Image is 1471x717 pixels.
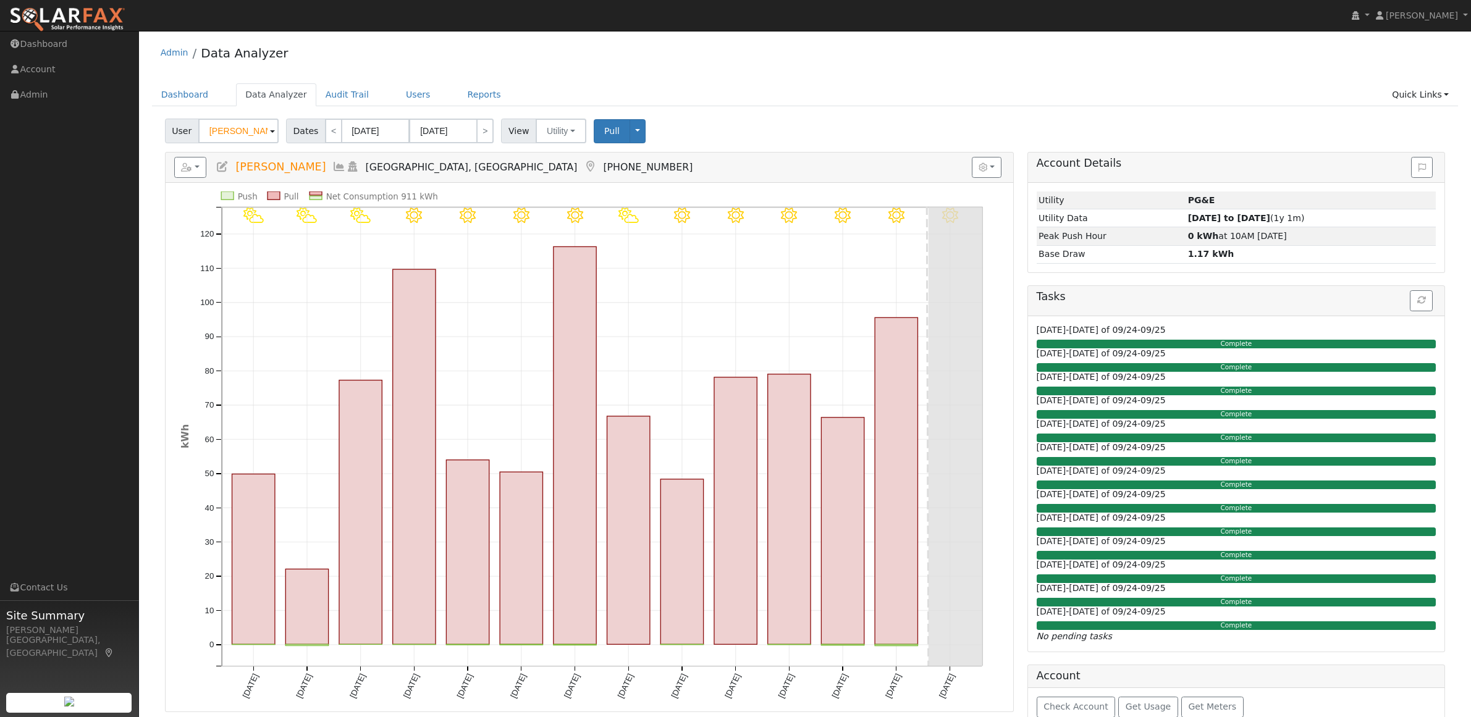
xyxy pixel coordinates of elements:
[1037,245,1186,263] td: Base Draw
[723,673,742,700] text: [DATE]
[1037,551,1436,560] div: Complete
[777,673,796,700] text: [DATE]
[1037,410,1436,419] div: Complete
[284,191,298,201] text: Pull
[728,208,744,224] i: 9/20 - Clear
[1037,536,1436,547] h6: [DATE]-[DATE] of 09/24-09/25
[1188,702,1236,711] span: Get Meters
[204,572,214,581] text: 20
[1037,598,1436,606] div: Complete
[1188,249,1234,259] strong: 1.17 kWh
[1037,513,1436,523] h6: [DATE]-[DATE] of 09/24-09/25
[1188,213,1270,223] strong: [DATE] to [DATE]
[1037,480,1436,489] div: Complete
[1037,527,1436,536] div: Complete
[616,673,635,700] text: [DATE]
[1037,669,1081,682] h5: Account
[1188,195,1215,205] strong: ID: 17328876, authorized: 09/25/25
[64,697,74,707] img: retrieve
[201,46,288,61] a: Data Analyzer
[888,208,904,224] i: 9/23 - Clear
[236,83,316,106] a: Data Analyzer
[1188,231,1219,241] strong: 0 kWh
[200,229,214,238] text: 120
[6,624,132,637] div: [PERSON_NAME]
[316,83,378,106] a: Audit Trail
[1037,560,1436,570] h6: [DATE]-[DATE] of 09/24-09/25
[198,119,279,143] input: Select a User
[366,161,578,173] span: [GEOGRAPHIC_DATA], [GEOGRAPHIC_DATA]
[1037,325,1436,335] h6: [DATE]-[DATE] of 09/24-09/25
[567,208,583,224] i: 9/17 - Clear
[204,606,214,615] text: 10
[1410,290,1433,311] button: Refresh
[508,673,528,700] text: [DATE]
[339,380,382,645] rect: onclick=""
[1037,606,1436,617] h6: [DATE]-[DATE] of 09/24-09/25
[104,648,115,658] a: Map
[243,208,263,224] i: 9/11 - PartlyCloudy
[1037,504,1436,513] div: Complete
[216,161,229,173] a: Edit User (37887)
[200,298,214,307] text: 100
[835,208,851,224] i: 9/22 - Clear
[460,208,476,224] i: 9/15 - Clear
[393,269,436,644] rect: onclick=""
[204,332,214,342] text: 90
[1126,702,1171,711] span: Get Usage
[152,83,218,106] a: Dashboard
[1037,209,1186,227] td: Utility Data
[204,366,214,375] text: 80
[1043,702,1108,711] span: Check Account
[822,417,864,645] rect: onclick=""
[782,208,798,224] i: 9/21 - Clear
[660,479,703,645] rect: onclick=""
[235,161,326,173] span: [PERSON_NAME]
[583,161,597,173] a: Map
[500,472,542,645] rect: onclick=""
[350,208,371,224] i: 9/13 - PartlyCloudy
[822,645,864,646] rect: onclick=""
[1037,363,1436,372] div: Complete
[1037,631,1112,641] i: No pending tasks
[209,640,214,650] text: 0
[200,264,214,273] text: 110
[204,537,214,547] text: 30
[674,208,690,224] i: 9/19 - Clear
[406,208,422,224] i: 9/14 - Clear
[501,119,536,143] span: View
[1037,434,1436,442] div: Complete
[204,469,214,479] text: 50
[604,126,620,136] span: Pull
[9,7,125,33] img: SolarFax
[161,48,188,57] a: Admin
[1037,466,1436,476] h6: [DATE]-[DATE] of 09/24-09/25
[458,83,510,106] a: Reports
[285,569,328,645] rect: onclick=""
[768,374,811,645] rect: onclick=""
[603,161,693,173] span: [PHONE_NUMBER]
[884,673,903,700] text: [DATE]
[1037,387,1436,395] div: Complete
[241,673,260,700] text: [DATE]
[6,634,132,660] div: [GEOGRAPHIC_DATA], [GEOGRAPHIC_DATA]
[455,673,474,700] text: [DATE]
[297,208,317,224] i: 9/12 - PartlyCloudy
[618,208,639,224] i: 9/18 - PartlyCloudy
[179,424,191,448] text: kWh
[204,503,214,513] text: 40
[204,435,214,444] text: 60
[536,119,586,143] button: Utility
[165,119,199,143] span: User
[554,247,596,645] rect: onclick=""
[1037,574,1436,583] div: Complete
[562,673,581,700] text: [DATE]
[294,673,313,700] text: [DATE]
[232,474,274,645] rect: onclick=""
[346,161,360,173] a: Login As (last Never)
[1383,83,1458,106] a: Quick Links
[1037,290,1436,303] h5: Tasks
